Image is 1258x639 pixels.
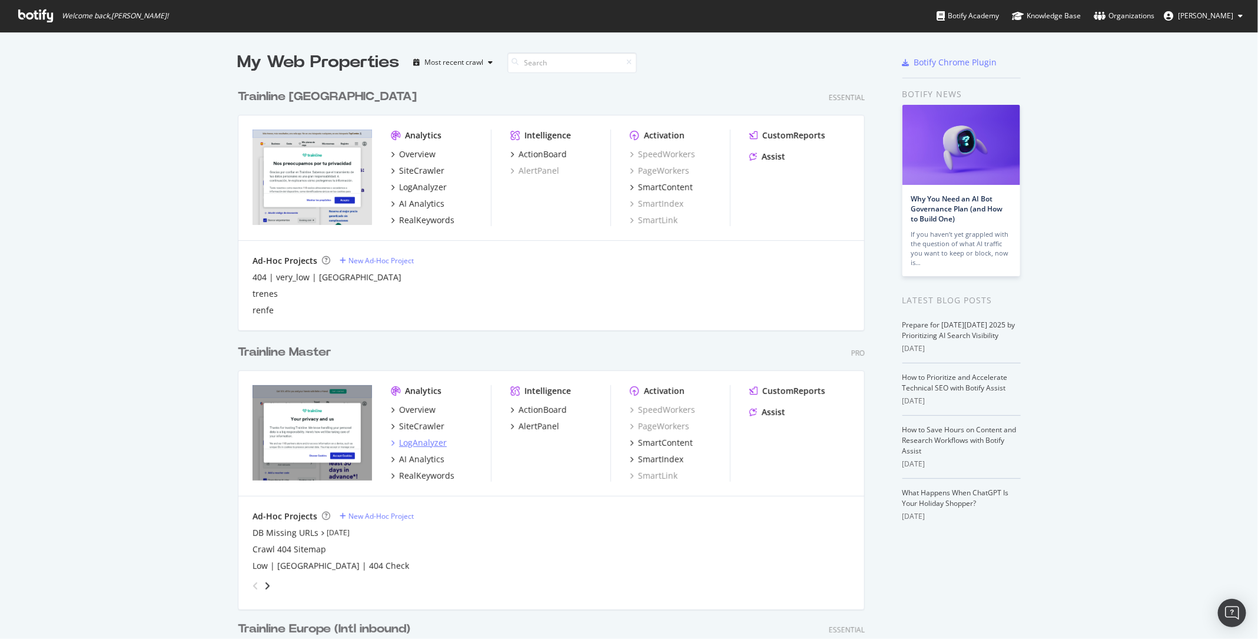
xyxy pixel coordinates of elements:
a: 404 | very_low | [GEOGRAPHIC_DATA] [253,272,401,283]
div: AI Analytics [399,453,444,465]
div: CustomReports [762,385,825,397]
a: trenes [253,288,278,300]
div: Essential [829,625,865,635]
img: https://www.thetrainline.com/es [253,130,372,225]
a: SiteCrawler [391,421,444,432]
div: Pro [851,348,865,358]
div: Analytics [405,385,442,397]
div: [DATE] [902,396,1021,406]
div: angle-right [263,580,271,592]
a: SmartContent [630,181,693,193]
span: Welcome back, [PERSON_NAME] ! [62,11,168,21]
a: renfe [253,304,274,316]
a: Assist [749,406,785,418]
div: Ad-Hoc Projects [253,255,317,267]
button: Most recent crawl [409,53,498,72]
div: New Ad-Hoc Project [348,511,414,521]
a: SmartLink [630,470,678,482]
div: Botify Academy [937,10,999,22]
div: Open Intercom Messenger [1218,599,1246,627]
a: SpeedWorkers [630,148,695,160]
a: Crawl 404 Sitemap [253,544,326,555]
a: Trainline Master [238,344,336,361]
div: Trainline Master [238,344,331,361]
a: RealKeywords [391,470,454,482]
a: New Ad-Hoc Project [340,511,414,521]
div: ActionBoard [519,148,567,160]
div: [DATE] [902,511,1021,522]
a: SmartLink [630,214,678,226]
div: If you haven’t yet grappled with the question of what AI traffic you want to keep or block, now is… [911,230,1011,267]
a: SmartIndex [630,453,683,465]
div: angle-left [248,577,263,595]
a: [DATE] [327,528,350,538]
img: https://www.thetrainline.com [253,385,372,481]
div: Intelligence [525,385,571,397]
div: Analytics [405,130,442,141]
a: Trainline [GEOGRAPHIC_DATA] [238,88,421,105]
a: Why You Need an AI Bot Governance Plan (and How to Build One) [911,194,1003,224]
div: LogAnalyzer [399,437,447,449]
a: What Happens When ChatGPT Is Your Holiday Shopper? [902,488,1009,508]
a: SmartIndex [630,198,683,210]
div: My Web Properties [238,51,400,74]
a: DB Missing URLs [253,527,318,539]
div: Trainline Europe (Intl inbound) [238,621,410,638]
a: Overview [391,148,436,160]
div: LogAnalyzer [399,181,447,193]
div: Assist [762,406,785,418]
div: Overview [399,148,436,160]
div: Botify Chrome Plugin [914,57,997,68]
div: AlertPanel [519,421,559,432]
div: Ad-Hoc Projects [253,511,317,522]
a: AI Analytics [391,453,444,465]
a: LogAnalyzer [391,181,447,193]
div: AI Analytics [399,198,444,210]
a: ActionBoard [510,404,567,416]
span: David Lewis [1178,11,1233,21]
div: [DATE] [902,343,1021,354]
div: ActionBoard [519,404,567,416]
div: New Ad-Hoc Project [348,256,414,266]
button: [PERSON_NAME] [1154,6,1252,25]
div: Trainline [GEOGRAPHIC_DATA] [238,88,417,105]
div: Assist [762,151,785,163]
div: Essential [829,92,865,102]
div: Botify news [902,88,1021,101]
div: Knowledge Base [1012,10,1081,22]
a: New Ad-Hoc Project [340,256,414,266]
a: How to Prioritize and Accelerate Technical SEO with Botify Assist [902,372,1008,393]
a: Trainline Europe (Intl inbound) [238,621,415,638]
a: Prepare for [DATE][DATE] 2025 by Prioritizing AI Search Visibility [902,320,1015,340]
div: RealKeywords [399,470,454,482]
a: LogAnalyzer [391,437,447,449]
a: SiteCrawler [391,165,444,177]
div: Most recent crawl [425,59,484,66]
a: Botify Chrome Plugin [902,57,997,68]
input: Search [507,52,637,73]
div: SmartContent [638,181,693,193]
a: Overview [391,404,436,416]
a: How to Save Hours on Content and Research Workflows with Botify Assist [902,425,1017,456]
a: PageWorkers [630,165,689,177]
div: Activation [644,130,685,141]
a: Assist [749,151,785,163]
a: CustomReports [749,130,825,141]
div: SmartContent [638,437,693,449]
div: SiteCrawler [399,165,444,177]
a: CustomReports [749,385,825,397]
div: Latest Blog Posts [902,294,1021,307]
a: Low | [GEOGRAPHIC_DATA] | 404 Check [253,560,409,572]
div: PageWorkers [630,421,689,432]
a: AlertPanel [510,421,559,432]
div: Overview [399,404,436,416]
div: [DATE] [902,459,1021,469]
a: AI Analytics [391,198,444,210]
